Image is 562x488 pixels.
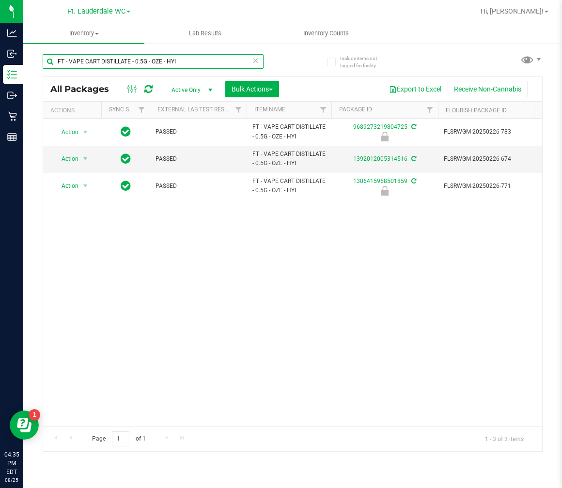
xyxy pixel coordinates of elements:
[156,154,241,164] span: PASSED
[79,179,92,193] span: select
[134,102,150,118] a: Filter
[444,127,539,137] span: FLSRWGM-20250226-783
[444,182,539,191] span: FLSRWGM-20250226-771
[330,132,439,141] div: Quarantine
[121,152,131,166] span: In Sync
[353,123,407,130] a: 9689273219804725
[353,155,407,162] a: 1392012005314516
[410,178,416,184] span: Sync from Compliance System
[121,179,131,193] span: In Sync
[43,54,264,69] input: Search Package ID, Item Name, SKU, Lot or Part Number...
[477,431,531,446] span: 1 - 3 of 3 items
[53,179,79,193] span: Action
[67,7,125,15] span: Ft. Lauderdale WC
[353,178,407,184] a: 1306415958501859
[7,111,17,121] inline-svg: Retail
[254,106,285,113] a: Item Name
[7,91,17,100] inline-svg: Outbound
[79,125,92,139] span: select
[340,55,389,69] span: Include items not tagged for facility
[252,150,326,168] span: FT - VAPE CART DISTILLATE - 0.5G - OZE - HYI
[339,106,372,113] a: Package ID
[157,106,234,113] a: External Lab Test Result
[4,476,19,484] p: 08/25
[252,122,326,141] span: FT - VAPE CART DISTILLATE - 0.5G - OZE - HYI
[4,450,19,476] p: 04:35 PM EDT
[50,84,119,94] span: All Packages
[410,123,416,130] span: Sync from Compliance System
[23,29,144,38] span: Inventory
[29,409,40,421] iframe: Resource center unread badge
[176,29,234,38] span: Lab Results
[112,431,129,446] input: 1
[7,49,17,59] inline-svg: Inbound
[7,70,17,79] inline-svg: Inventory
[144,23,265,44] a: Lab Results
[315,102,331,118] a: Filter
[410,155,416,162] span: Sync from Compliance System
[265,23,387,44] a: Inventory Counts
[481,7,544,15] span: Hi, [PERSON_NAME]!
[422,102,438,118] a: Filter
[121,125,131,138] span: In Sync
[84,431,154,446] span: Page of 1
[444,154,539,164] span: FLSRWGM-20250226-674
[53,152,79,166] span: Action
[53,125,79,139] span: Action
[7,132,17,142] inline-svg: Reports
[290,29,362,38] span: Inventory Counts
[252,177,326,195] span: FT - VAPE CART DISTILLATE - 0.5G - OZE - HYI
[252,54,259,67] span: Clear
[156,127,241,137] span: PASSED
[156,182,241,191] span: PASSED
[448,81,528,97] button: Receive Non-Cannabis
[7,28,17,38] inline-svg: Analytics
[383,81,448,97] button: Export to Excel
[232,85,273,93] span: Bulk Actions
[330,186,439,196] div: Newly Received
[231,102,247,118] a: Filter
[10,411,39,440] iframe: Resource center
[79,152,92,166] span: select
[109,106,146,113] a: Sync Status
[23,23,144,44] a: Inventory
[225,81,279,97] button: Bulk Actions
[446,107,507,114] a: Flourish Package ID
[50,107,97,114] div: Actions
